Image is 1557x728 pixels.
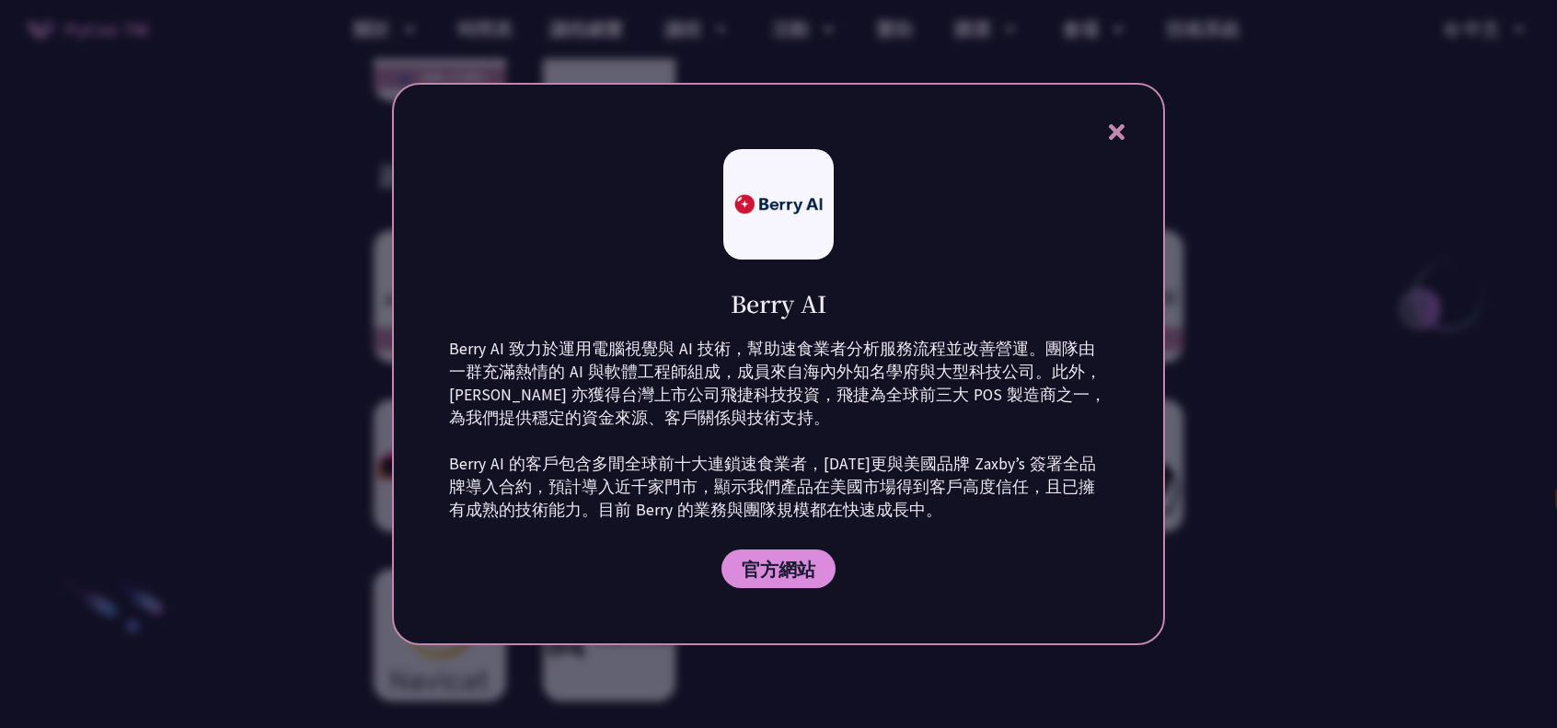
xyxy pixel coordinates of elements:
h1: Berry AI [731,287,826,319]
span: 官方網站 [742,558,815,581]
img: photo [728,191,829,219]
p: Berry AI 致力於運用電腦視覺與 AI 技術，幫助速食業者分析服務流程並改善營運。團隊由一群充滿熱情的 AI 與軟體工程師組成，成員來自海內外知名學府與大型科技公司。此外，[PERSON_... [449,338,1108,522]
a: 官方網站 [721,549,836,588]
